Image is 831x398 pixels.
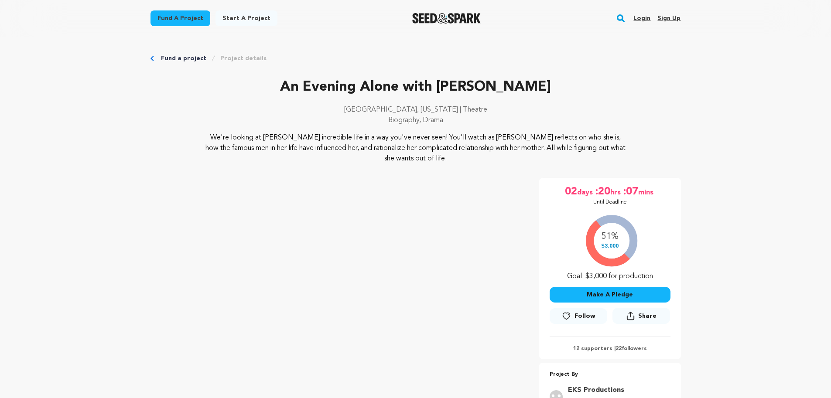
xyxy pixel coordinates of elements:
[150,54,681,63] div: Breadcrumb
[612,308,670,327] span: Share
[550,287,670,303] button: Make A Pledge
[568,385,665,395] a: Goto EKS Productions profile
[575,312,595,320] span: Follow
[595,185,610,199] span: :20
[657,11,681,25] a: Sign up
[161,54,206,63] a: Fund a project
[610,185,622,199] span: hrs
[612,308,670,324] button: Share
[150,77,681,98] p: An Evening Alone with [PERSON_NAME]
[412,13,481,24] a: Seed&Spark Homepage
[215,10,277,26] a: Start a project
[220,54,267,63] a: Project details
[550,345,670,352] p: 12 supporters | followers
[633,11,650,25] a: Login
[577,185,595,199] span: days
[622,185,638,199] span: :07
[565,185,577,199] span: 02
[150,10,210,26] a: Fund a project
[638,312,657,320] span: Share
[150,115,681,126] p: Biography, Drama
[203,133,628,164] p: We're looking at [PERSON_NAME] incredible life in a way you've never seen! You'll watch as [PERSO...
[616,346,622,351] span: 22
[638,185,655,199] span: mins
[550,308,607,324] a: Follow
[150,105,681,115] p: [GEOGRAPHIC_DATA], [US_STATE] | Theatre
[412,13,481,24] img: Seed&Spark Logo Dark Mode
[593,199,627,206] p: Until Deadline
[550,370,670,380] p: Project By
